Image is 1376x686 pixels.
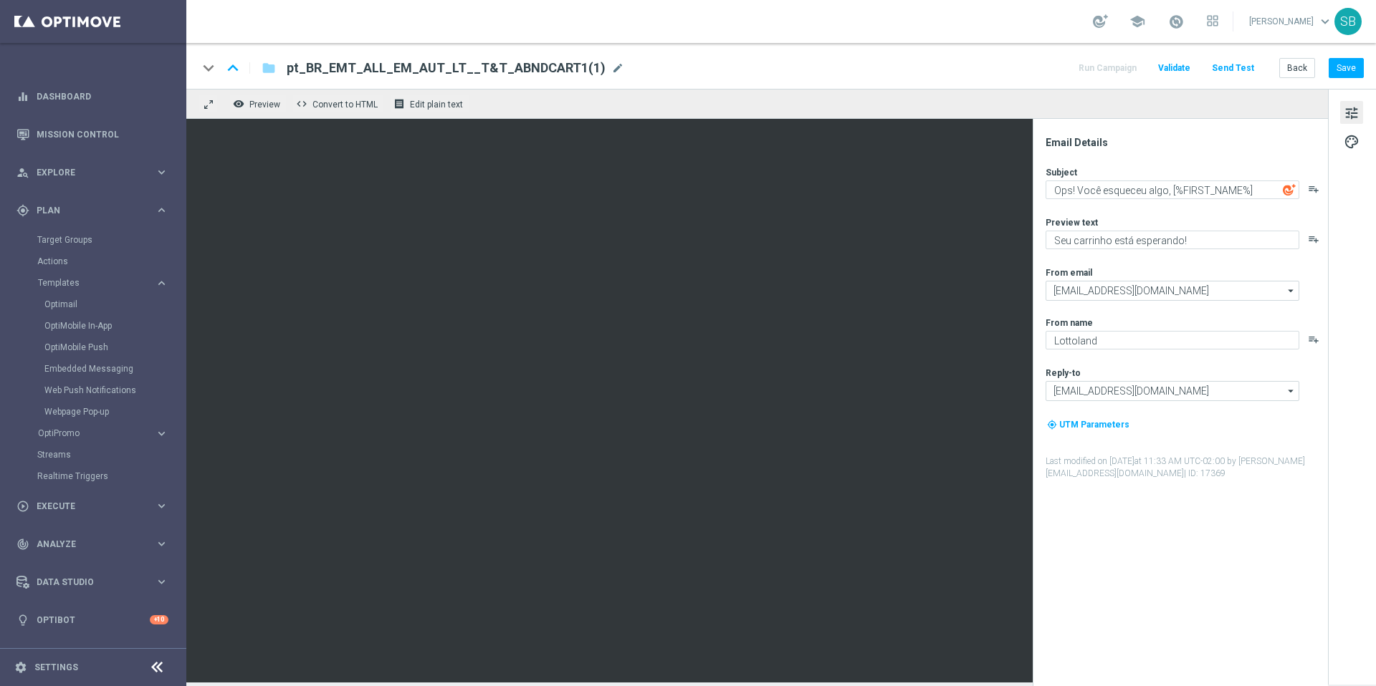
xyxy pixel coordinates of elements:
[1329,58,1364,78] button: Save
[37,251,185,272] div: Actions
[1046,136,1327,149] div: Email Details
[37,601,150,639] a: Optibot
[410,100,463,110] span: Edit plain text
[155,276,168,290] i: keyboard_arrow_right
[1046,455,1327,480] label: Last modified on [DATE] at 11:33 AM UTC-02:00 by [PERSON_NAME][EMAIL_ADDRESS][DOMAIN_NAME]
[44,299,149,310] a: Optimail
[16,115,168,153] div: Mission Control
[37,115,168,153] a: Mission Control
[1046,417,1131,433] button: my_location UTM Parameters
[44,342,149,353] a: OptiMobile Push
[1046,317,1093,329] label: From name
[1334,8,1362,35] div: SB
[38,429,140,438] span: OptiPromo
[16,576,169,588] button: Data Studio keyboard_arrow_right
[44,406,149,417] a: Webpage Pop-up
[16,204,155,217] div: Plan
[16,90,29,103] i: equalizer
[1344,104,1360,122] span: tune
[155,499,168,513] i: keyboard_arrow_right
[16,205,169,216] button: gps_fixed Plan keyboard_arrow_right
[37,449,149,460] a: Streams
[1284,382,1299,400] i: arrow_drop_down
[16,538,29,551] i: track_changes
[287,59,606,77] span: pt_BR_EMT_ALL_EM_AUT_LT__T&T_ABNDCART1(1)
[260,57,277,79] button: folder
[37,168,155,177] span: Explore
[37,206,155,215] span: Plan
[16,614,29,627] i: lightbulb
[16,166,29,179] i: person_search
[44,385,149,396] a: Web Push Notifications
[34,663,78,672] a: Settings
[1046,267,1092,279] label: From email
[1210,59,1256,78] button: Send Test
[16,576,155,589] div: Data Studio
[1046,367,1081,379] label: Reply-to
[1046,167,1077,178] label: Subject
[44,337,185,358] div: OptiMobile Push
[155,575,168,589] i: keyboard_arrow_right
[1284,281,1299,300] i: arrow_drop_down
[37,470,149,482] a: Realtime Triggers
[155,203,168,217] i: keyboard_arrow_right
[262,59,276,77] i: folder
[38,279,140,287] span: Templates
[37,77,168,115] a: Dashboard
[16,500,155,513] div: Execute
[1129,14,1145,29] span: school
[16,129,169,140] button: Mission Control
[1158,63,1190,73] span: Validate
[44,401,185,422] div: Webpage Pop-up
[37,578,155,586] span: Data Studio
[37,444,185,465] div: Streams
[229,95,287,113] button: remove_red_eye Preview
[16,601,168,639] div: Optibot
[1317,14,1333,29] span: keyboard_arrow_down
[14,661,27,674] i: settings
[1308,183,1319,195] button: playlist_add
[37,540,155,549] span: Analyze
[390,95,469,113] button: receipt Edit plain text
[38,279,155,287] div: Templates
[37,229,185,251] div: Target Groups
[312,100,378,110] span: Convert to HTML
[38,429,155,438] div: OptiPromo
[1308,233,1319,245] button: playlist_add
[233,98,244,110] i: remove_red_eye
[249,100,280,110] span: Preview
[16,501,169,512] button: play_circle_outline Execute keyboard_arrow_right
[292,95,384,113] button: code Convert to HTML
[16,538,169,550] div: track_changes Analyze keyboard_arrow_right
[1344,132,1360,151] span: palette
[44,358,185,380] div: Embedded Messaging
[16,500,29,513] i: play_circle_outline
[37,277,169,289] button: Templates keyboard_arrow_right
[16,167,169,178] button: person_search Explore keyboard_arrow_right
[1046,281,1299,301] input: Select
[1184,468,1225,478] span: | ID: 17369
[44,363,149,375] a: Embedded Messaging
[37,234,149,246] a: Target Groups
[222,57,244,79] i: keyboard_arrow_up
[16,538,155,551] div: Analyze
[44,320,149,332] a: OptiMobile In-App
[1308,334,1319,345] button: playlist_add
[150,615,168,624] div: +10
[16,204,29,217] i: gps_fixed
[1283,183,1296,196] img: optiGenie.svg
[1156,59,1193,78] button: Validate
[1340,130,1363,153] button: palette
[1248,11,1334,32] a: [PERSON_NAME]keyboard_arrow_down
[37,427,169,439] button: OptiPromo keyboard_arrow_right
